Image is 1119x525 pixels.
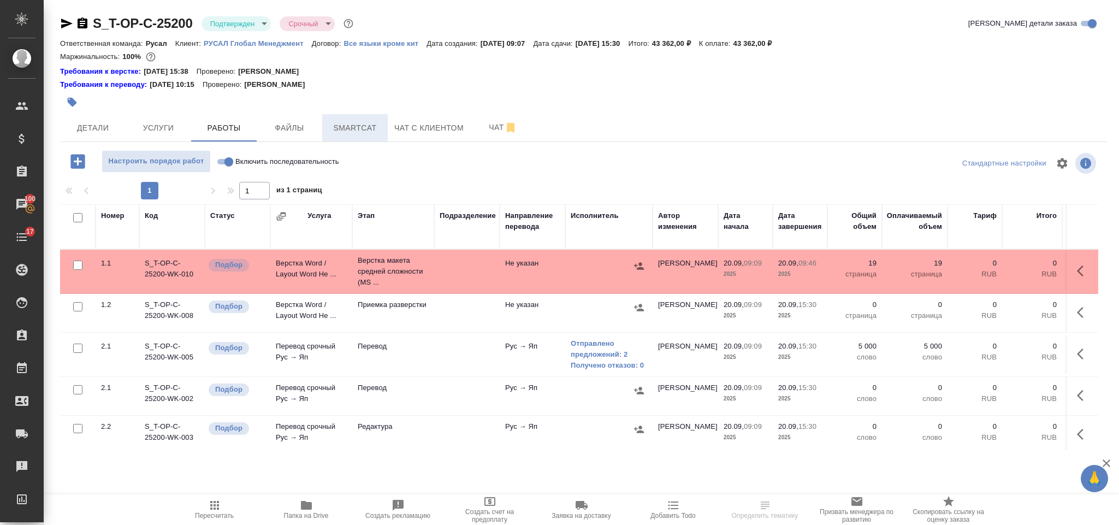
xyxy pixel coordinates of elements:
[887,210,942,232] div: Оплачиваемый объем
[833,310,877,321] p: страница
[101,258,134,269] div: 1.1
[63,150,93,173] button: Добавить работу
[244,79,313,90] p: [PERSON_NAME]
[1008,352,1057,363] p: RUB
[833,432,877,443] p: слово
[653,252,718,291] td: [PERSON_NAME]
[139,416,205,454] td: S_T-OP-C-25200-WK-003
[280,16,334,31] div: Подтвержден
[571,338,647,360] a: Отправлено предложений: 2
[101,299,134,310] div: 1.2
[329,121,381,135] span: Smartcat
[887,310,942,321] p: страница
[631,382,647,399] button: Назначить
[101,421,134,432] div: 2.2
[744,300,762,309] p: 09:09
[3,191,41,218] a: 100
[270,416,352,454] td: Перевод срочный Рус → Яп
[833,258,877,269] p: 19
[833,421,877,432] p: 0
[93,16,193,31] a: S_T-OP-C-25200
[1081,465,1108,492] button: 🙏
[653,377,718,415] td: [PERSON_NAME]
[571,360,647,371] a: Получено отказов: 0
[215,343,242,353] p: Подбор
[887,269,942,280] p: страница
[139,335,205,374] td: S_T-OP-C-25200-WK-005
[60,79,150,90] a: Требования к переводу:
[724,422,744,430] p: 20.09,
[3,223,41,251] a: 17
[887,382,942,393] p: 0
[440,210,496,221] div: Подразделение
[653,335,718,374] td: [PERSON_NAME]
[973,210,997,221] div: Тариф
[798,259,816,267] p: 09:46
[101,210,125,221] div: Номер
[285,19,321,28] button: Срочный
[724,384,744,392] p: 20.09,
[139,252,205,291] td: S_T-OP-C-25200-WK-010
[263,121,316,135] span: Файлы
[481,39,534,48] p: [DATE] 09:07
[744,422,762,430] p: 09:09
[341,16,356,31] button: Доп статусы указывают на важность/срочность заказа
[101,341,134,352] div: 2.1
[724,352,767,363] p: 2025
[208,421,265,436] div: Можно подбирать исполнителей
[778,352,822,363] p: 2025
[215,259,242,270] p: Подбор
[658,210,713,232] div: Автор изменения
[144,50,158,64] button: 0.00 RUB;
[203,79,245,90] p: Проверено:
[144,66,197,77] p: [DATE] 15:38
[887,299,942,310] p: 0
[1075,153,1098,174] span: Посмотреть информацию
[197,66,239,77] p: Проверено:
[208,299,265,314] div: Можно подбирать исполнителей
[724,210,767,232] div: Дата начала
[778,393,822,404] p: 2025
[139,377,205,415] td: S_T-OP-C-25200-WK-002
[67,121,119,135] span: Детали
[145,210,158,221] div: Код
[60,66,144,77] div: Нажми, чтобы открыть папку с инструкцией
[139,294,205,332] td: S_T-OP-C-25200-WK-008
[60,90,84,114] button: Добавить тэг
[653,294,718,332] td: [PERSON_NAME]
[833,393,877,404] p: слово
[833,299,877,310] p: 0
[276,184,322,199] span: из 1 страниц
[108,155,205,168] span: Настроить порядок работ
[60,39,146,48] p: Ответственная команда:
[198,121,250,135] span: Работы
[215,384,242,395] p: Подбор
[1070,258,1097,284] button: Здесь прячутся важные кнопки
[208,258,265,273] div: Можно подбирать исполнителей
[653,416,718,454] td: [PERSON_NAME]
[1070,421,1097,447] button: Здесь прячутся важные кнопки
[500,294,565,332] td: Не указан
[270,377,352,415] td: Перевод срочный Рус → Яп
[833,352,877,363] p: слово
[953,432,997,443] p: RUB
[358,382,429,393] p: Перевод
[833,269,877,280] p: страница
[744,342,762,350] p: 09:09
[60,17,73,30] button: Скопировать ссылку для ЯМессенджера
[505,210,560,232] div: Направление перевода
[778,432,822,443] p: 2025
[204,38,312,48] a: РУСАЛ Глобал Менеджмент
[358,210,375,221] div: Этап
[270,294,352,332] td: Верстка Word / Layout Word Не ...
[132,121,185,135] span: Услуги
[427,39,480,48] p: Дата создания:
[358,255,429,288] p: Верстка макета средней сложности (MS ...
[798,342,816,350] p: 15:30
[477,121,529,134] span: Чат
[887,352,942,363] p: слово
[833,382,877,393] p: 0
[312,39,344,48] p: Договор:
[210,210,235,221] div: Статус
[1008,299,1057,310] p: 0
